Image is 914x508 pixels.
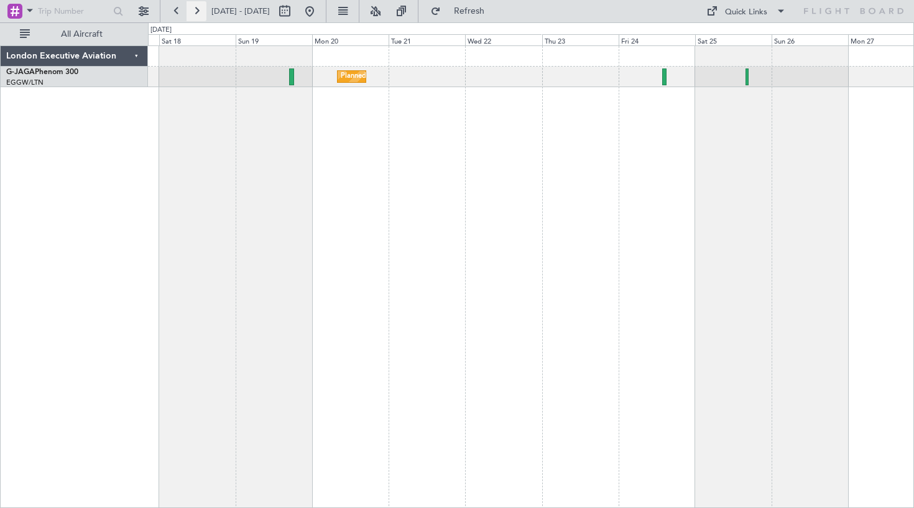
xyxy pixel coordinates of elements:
[443,7,496,16] span: Refresh
[700,1,792,21] button: Quick Links
[312,34,389,45] div: Mon 20
[6,68,35,76] span: G-JAGA
[236,34,312,45] div: Sun 19
[389,34,465,45] div: Tue 21
[695,34,772,45] div: Sat 25
[725,6,767,19] div: Quick Links
[619,34,695,45] div: Fri 24
[425,1,499,21] button: Refresh
[32,30,131,39] span: All Aircraft
[341,67,537,86] div: Planned Maint [GEOGRAPHIC_DATA] ([GEOGRAPHIC_DATA])
[465,34,542,45] div: Wed 22
[14,24,135,44] button: All Aircraft
[211,6,270,17] span: [DATE] - [DATE]
[150,25,172,35] div: [DATE]
[6,68,78,76] a: G-JAGAPhenom 300
[38,2,109,21] input: Trip Number
[159,34,236,45] div: Sat 18
[6,78,44,87] a: EGGW/LTN
[772,34,848,45] div: Sun 26
[542,34,619,45] div: Thu 23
